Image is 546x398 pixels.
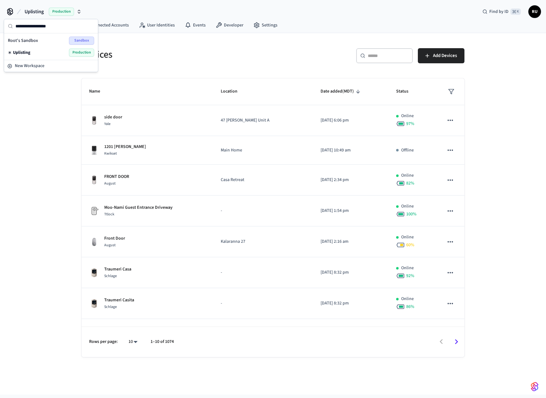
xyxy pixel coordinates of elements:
[477,6,526,17] div: Find by ID⌘ K
[15,63,44,69] span: New Workspace
[401,147,414,154] p: Offline
[104,242,116,248] span: August
[321,177,381,183] p: [DATE] 2:34 pm
[221,87,246,96] span: Location
[401,234,414,241] p: Online
[401,296,414,302] p: Online
[134,20,180,31] a: User Identities
[89,116,99,126] img: Yale Assure Touchscreen Wifi Smart Lock, Satin Nickel, Front
[89,87,108,96] span: Name
[89,145,99,155] img: Kwikset Halo Touchscreen Wifi Enabled Smart Lock, Polished Chrome, Front
[89,237,99,247] img: August Wifi Smart Lock 3rd Gen, Silver, Front
[104,304,117,310] span: Schlage
[89,298,99,309] img: Schlage Sense Smart Deadbolt with Camelot Trim, Front
[180,20,211,31] a: Events
[401,203,414,210] p: Online
[104,121,111,127] span: Yale
[49,8,74,16] span: Production
[531,382,538,392] img: SeamLogoGradient.69752ec5.svg
[528,5,541,18] button: RU
[221,177,305,183] p: Casa Retreat
[82,48,269,61] h5: Devices
[221,300,305,307] p: -
[104,151,117,156] span: Kwikset
[406,121,414,127] span: 97 %
[89,175,99,185] img: Yale Assure Touchscreen Wifi Smart Lock, Satin Nickel, Front
[401,113,414,119] p: Online
[510,9,521,15] span: ⌘ K
[77,20,134,31] a: Connected Accounts
[125,337,140,346] div: 10
[69,48,94,57] span: Production
[104,144,146,150] p: 1201 [PERSON_NAME]
[211,20,248,31] a: Developer
[449,334,464,349] button: Go to next page
[321,87,362,96] span: Date added(MDT)
[401,172,414,179] p: Online
[406,211,417,217] span: 100 %
[406,180,414,186] span: 82 %
[89,268,99,278] img: Schlage Sense Smart Deadbolt with Camelot Trim, Front
[221,269,305,276] p: -
[321,147,381,154] p: [DATE] 10:49 am
[104,173,129,180] p: FRONT DOOR
[151,338,174,345] p: 1–10 of 1074
[321,300,381,307] p: [DATE] 8:32 pm
[69,37,94,45] span: Sandbox
[248,20,282,31] a: Settings
[433,52,457,60] span: Add Devices
[89,338,118,345] p: Rows per page:
[5,61,97,71] button: New Workspace
[104,266,131,273] p: Traumeri Casa
[321,208,381,214] p: [DATE] 1:54 pm
[13,49,30,56] span: Uplisting
[401,265,414,271] p: Online
[104,273,117,279] span: Schlage
[104,297,134,304] p: Traumeri Casita
[104,235,125,242] p: Front Door
[221,238,305,245] p: Kalaranna 27
[221,117,305,124] p: 47 [PERSON_NAME] Unit A
[529,6,540,17] span: RU
[406,304,414,310] span: 86 %
[104,212,114,217] span: Ttlock
[489,9,509,15] span: Find by ID
[321,238,381,245] p: [DATE] 2:16 am
[89,206,99,216] img: Placeholder Lock Image
[321,117,381,124] p: [DATE] 6:06 pm
[418,48,464,63] button: Add Devices
[104,114,122,121] p: side door
[396,87,417,96] span: Status
[406,242,414,248] span: 60 %
[104,181,116,186] span: August
[25,8,44,15] span: Uplisting
[406,273,414,279] span: 92 %
[221,147,305,154] p: Main Home
[221,208,305,214] p: -
[321,269,381,276] p: [DATE] 8:32 pm
[104,204,173,211] p: Moo-Nami Guest Entrance Driveway
[8,37,38,44] span: Root's Sandbox
[4,33,98,60] div: Suggestions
